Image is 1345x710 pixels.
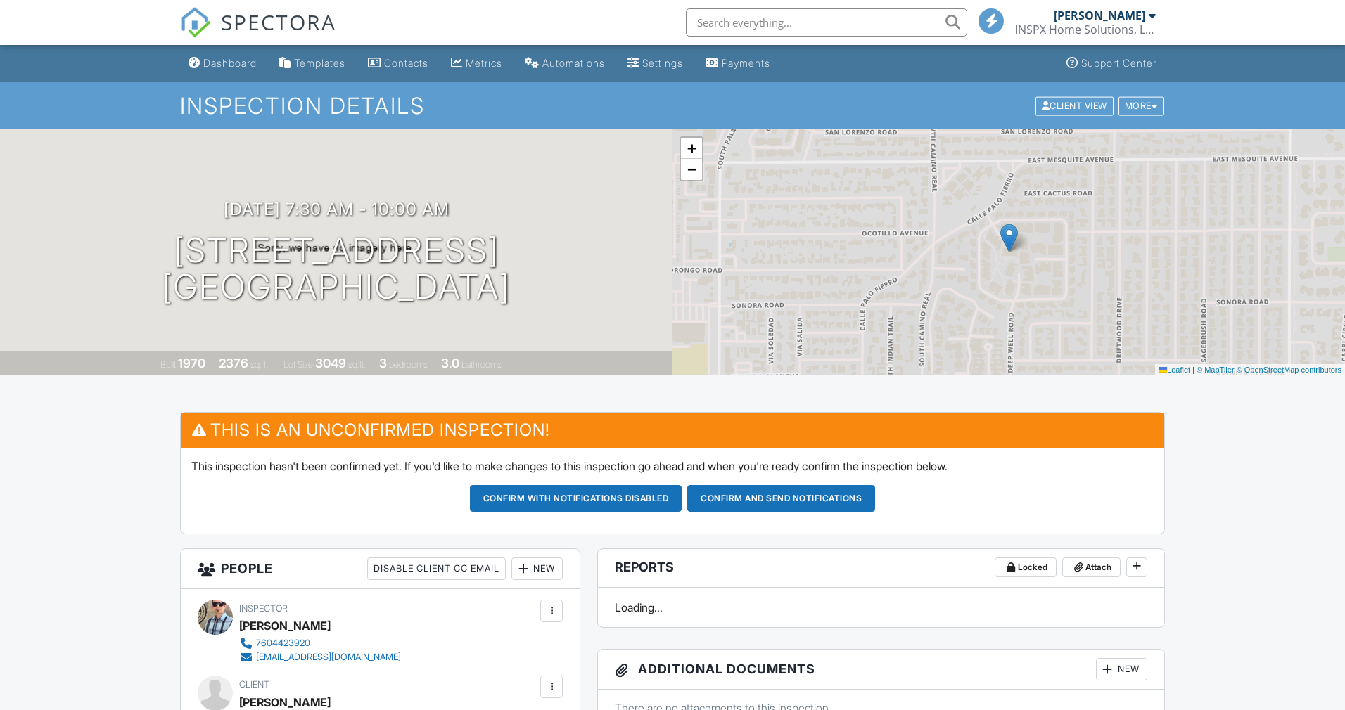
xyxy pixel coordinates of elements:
a: Metrics [445,51,508,77]
a: Templates [274,51,351,77]
div: Support Center [1081,57,1156,69]
h3: [DATE] 7:30 am - 10:00 am [224,200,450,219]
span: sq. ft. [250,359,270,370]
a: Contacts [362,51,434,77]
h3: People [181,549,580,589]
div: 3 [379,356,387,370]
span: − [687,160,696,178]
div: 3.0 [441,356,459,370]
a: Client View [1034,100,1117,110]
img: Marker [1000,224,1018,252]
div: Dashboard [203,57,257,69]
div: Contacts [384,57,428,69]
div: 7604423920 [256,638,310,649]
span: bathrooms [461,359,502,370]
a: SPECTORA [180,19,336,49]
a: Zoom in [681,138,702,159]
a: Dashboard [183,51,262,77]
h1: Inspection Details [180,93,1165,118]
a: Settings [622,51,689,77]
span: Lot Size [283,359,313,370]
a: 7604423920 [239,636,401,650]
div: [EMAIL_ADDRESS][DOMAIN_NAME] [256,652,401,663]
input: Search everything... [686,8,967,37]
span: + [687,139,696,157]
div: INSPX Home Solutions, LLC [1015,22,1156,37]
div: [PERSON_NAME] [1054,8,1145,22]
div: 1970 [178,356,205,370]
div: Templates [294,57,345,69]
h3: This is an Unconfirmed Inspection! [181,413,1164,447]
div: Automations [542,57,605,69]
a: © OpenStreetMap contributors [1237,366,1341,374]
span: Built [160,359,176,370]
div: 2376 [219,356,248,370]
div: New [1096,658,1147,680]
button: Confirm with notifications disabled [470,485,682,512]
span: bedrooms [389,359,428,370]
a: Support Center [1061,51,1162,77]
a: Zoom out [681,159,702,180]
span: | [1192,366,1194,374]
a: © MapTiler [1197,366,1235,374]
div: 3049 [315,356,346,370]
img: The Best Home Inspection Software - Spectora [180,7,211,38]
span: Inspector [239,603,288,614]
a: Leaflet [1159,366,1190,374]
div: Client View [1035,96,1114,115]
p: This inspection hasn't been confirmed yet. If you'd like to make changes to this inspection go ah... [191,458,1154,474]
span: SPECTORA [221,7,336,37]
div: [PERSON_NAME] [239,615,331,636]
h1: [STREET_ADDRESS] [GEOGRAPHIC_DATA] [162,232,511,306]
a: Payments [700,51,776,77]
div: Disable Client CC Email [367,557,506,580]
div: Metrics [466,57,502,69]
div: More [1118,96,1164,115]
div: New [511,557,563,580]
span: Client [239,679,269,690]
button: Confirm and send notifications [687,485,875,512]
div: Settings [642,57,683,69]
div: Payments [722,57,770,69]
h3: Additional Documents [598,650,1164,690]
span: sq.ft. [348,359,366,370]
a: Automations (Basic) [519,51,611,77]
a: [EMAIL_ADDRESS][DOMAIN_NAME] [239,650,401,664]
